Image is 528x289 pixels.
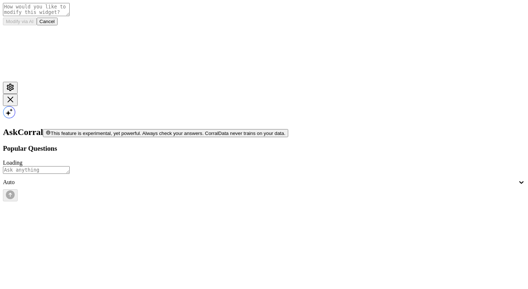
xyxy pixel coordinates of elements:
[3,179,517,186] div: Auto
[3,127,43,137] span: AskCorral
[3,144,525,153] h3: Popular Questions
[43,129,288,137] button: This feature is experimental, yet powerful. Always check your answers. CorralData never trains on...
[3,160,525,166] div: Loading
[51,131,285,136] span: This feature is experimental, yet powerful. Always check your answers. CorralData never trains on...
[37,18,58,25] button: Cancel
[3,18,37,25] button: Modify via AI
